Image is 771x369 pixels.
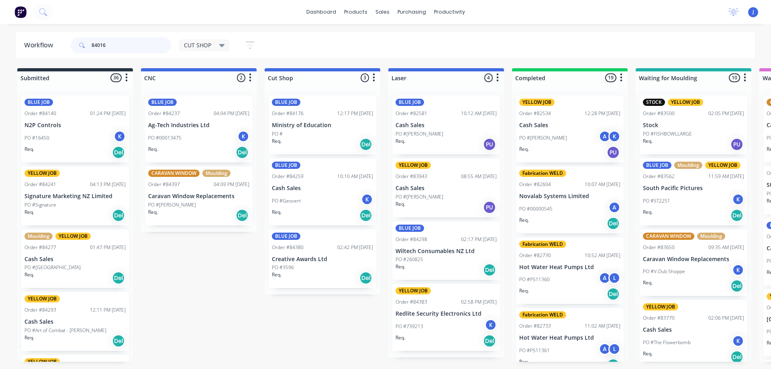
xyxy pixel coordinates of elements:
[214,181,249,188] div: 04:09 PM [DATE]
[24,41,57,50] div: Workflow
[24,334,34,341] p: Req.
[643,233,694,240] div: CARAVAN WINDOW
[148,193,249,200] p: Caravan Window Replacements
[730,280,743,292] div: Del
[214,110,249,117] div: 04:04 PM [DATE]
[112,335,125,347] div: Del
[732,264,744,276] div: K
[396,256,423,263] p: PO #260825
[24,193,126,200] p: Signature Marketing NZ Limited
[148,170,200,177] div: CARAVAN WINDOW
[643,130,692,138] p: PO #FISHBOWLLARGE
[24,271,34,278] p: Req.
[24,209,34,216] p: Req.
[519,170,566,177] div: Fabrication WELD
[519,264,620,271] p: Hot Water Heat Pumps Ltd
[21,95,129,162] div: BLUE JOBOrder #8414001:24 PM [DATE]N2P ControlsPO #16450KReq.Del
[340,6,371,18] div: products
[643,122,744,129] p: Stock
[148,209,158,216] p: Req.
[361,193,373,205] div: K
[643,209,653,216] p: Req.
[272,110,304,117] div: Order #84176
[519,217,529,224] p: Req.
[607,288,620,300] div: Del
[708,244,744,251] div: 09:35 AM [DATE]
[272,197,301,205] p: PO #Geovert
[90,110,126,117] div: 01:24 PM [DATE]
[148,134,182,142] p: PO #00013475
[599,272,611,284] div: A
[608,343,620,355] div: L
[396,110,427,117] div: Order #82581
[236,146,249,159] div: Del
[272,99,300,106] div: BLUE JOB
[24,110,56,117] div: Order #84140
[585,110,620,117] div: 12:28 PM [DATE]
[674,162,702,169] div: Moulding
[24,327,106,334] p: PO #Art of Combat - [PERSON_NAME]
[24,122,126,129] p: N2P Controls
[92,37,171,53] input: Search for orders...
[21,292,129,351] div: YELLOW JOBOrder #8429312:11 PM [DATE]Cash SalesPO #Art of Combat - [PERSON_NAME]Req.Del
[90,244,126,251] div: 01:47 PM [DATE]
[272,271,281,278] p: Req.
[202,170,230,177] div: Moulding
[24,318,126,325] p: Cash Sales
[24,201,56,209] p: PO #Signature
[396,287,431,294] div: YELLOW JOB
[337,173,373,180] div: 10:10 AM [DATE]
[55,233,91,240] div: YELLOW JOB
[483,264,496,276] div: Del
[519,287,529,294] p: Req.
[24,358,60,365] div: YELLOW JOB
[643,185,744,192] p: South Pacific Pictures
[697,233,725,240] div: Moulding
[640,300,747,367] div: YELLOW JOBOrder #8377002:06 PM [DATE]Cash SalesPO #The FlowerbombKReq.Del
[585,252,620,259] div: 10:52 AM [DATE]
[708,314,744,322] div: 02:06 PM [DATE]
[461,173,497,180] div: 08:55 AM [DATE]
[396,323,423,330] p: PO #739213
[272,209,281,216] p: Req.
[396,173,427,180] div: Order #83943
[396,298,427,306] div: Order #84383
[519,322,551,330] div: Order #82733
[272,130,283,138] p: PO #
[483,335,496,347] div: Del
[24,134,49,142] p: PO #16450
[396,130,443,138] p: PO #[PERSON_NAME]
[640,229,747,296] div: CARAVAN WINDOWMouldingOrder #8365009:35 AM [DATE]Caravan Window ReplacementsPO #V-Dub ShoppeKReq.Del
[730,209,743,222] div: Del
[599,343,611,355] div: A
[519,181,551,188] div: Order #82604
[24,233,53,240] div: Moulding
[483,138,496,151] div: PU
[516,237,624,304] div: Fabrication WELDOrder #8273010:52 AM [DATE]Hot Water Heat Pumps LtdPO #PS11360ALReq.Del
[668,99,703,106] div: YELLOW JOB
[643,268,685,275] p: PO #V-Dub Shoppe
[519,358,529,365] p: Req.
[396,263,405,270] p: Req.
[643,256,744,263] p: Caravan Window Replacements
[732,335,744,347] div: K
[519,311,566,318] div: Fabrication WELD
[643,110,675,117] div: Order #83500
[24,264,81,271] p: PO #[GEOGRAPHIC_DATA]
[24,146,34,153] p: Req.
[607,217,620,230] div: Del
[753,8,754,16] span: J
[643,138,653,145] p: Req.
[90,306,126,314] div: 12:11 PM [DATE]
[396,122,497,129] p: Cash Sales
[461,110,497,117] div: 10:12 AM [DATE]
[392,158,500,217] div: YELLOW JOBOrder #8394308:55 AM [DATE]Cash SalesPO #[PERSON_NAME]Req.PU
[394,6,430,18] div: purchasing
[599,130,611,142] div: A
[359,272,372,284] div: Del
[272,256,373,263] p: Creative Awards Ltd
[24,99,53,106] div: BLUE JOB
[272,138,281,145] p: Req.
[24,306,56,314] div: Order #84293
[184,41,211,49] span: CUT SHOP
